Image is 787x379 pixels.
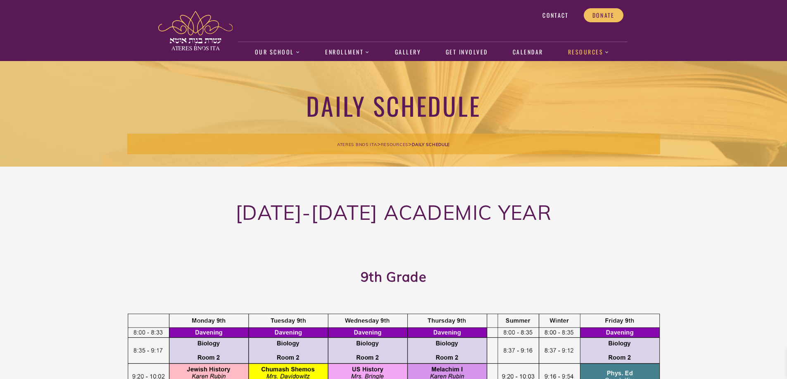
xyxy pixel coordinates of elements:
span: Daily Schedule [412,142,450,147]
a: Get Involved [441,43,492,62]
a: Calendar [508,43,547,62]
h2: [DATE]-[DATE] Academic Year [127,200,660,242]
a: Resources [564,43,614,62]
a: Ateres Bnos Ita [337,140,377,148]
h1: Daily Schedule [127,90,660,121]
a: Gallery [390,43,425,62]
span: Ateres Bnos Ita [337,142,377,147]
span: Resources [381,142,408,147]
a: Resources [381,140,408,148]
span: Donate [592,12,615,19]
strong: 9th Grade [361,268,427,285]
a: Our School [250,43,304,62]
span: Contact [542,12,568,19]
a: Contact [534,8,577,22]
a: Donate [584,8,623,22]
img: ateres [158,11,233,50]
a: Enrollment [321,43,374,62]
div: > > [127,134,660,154]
